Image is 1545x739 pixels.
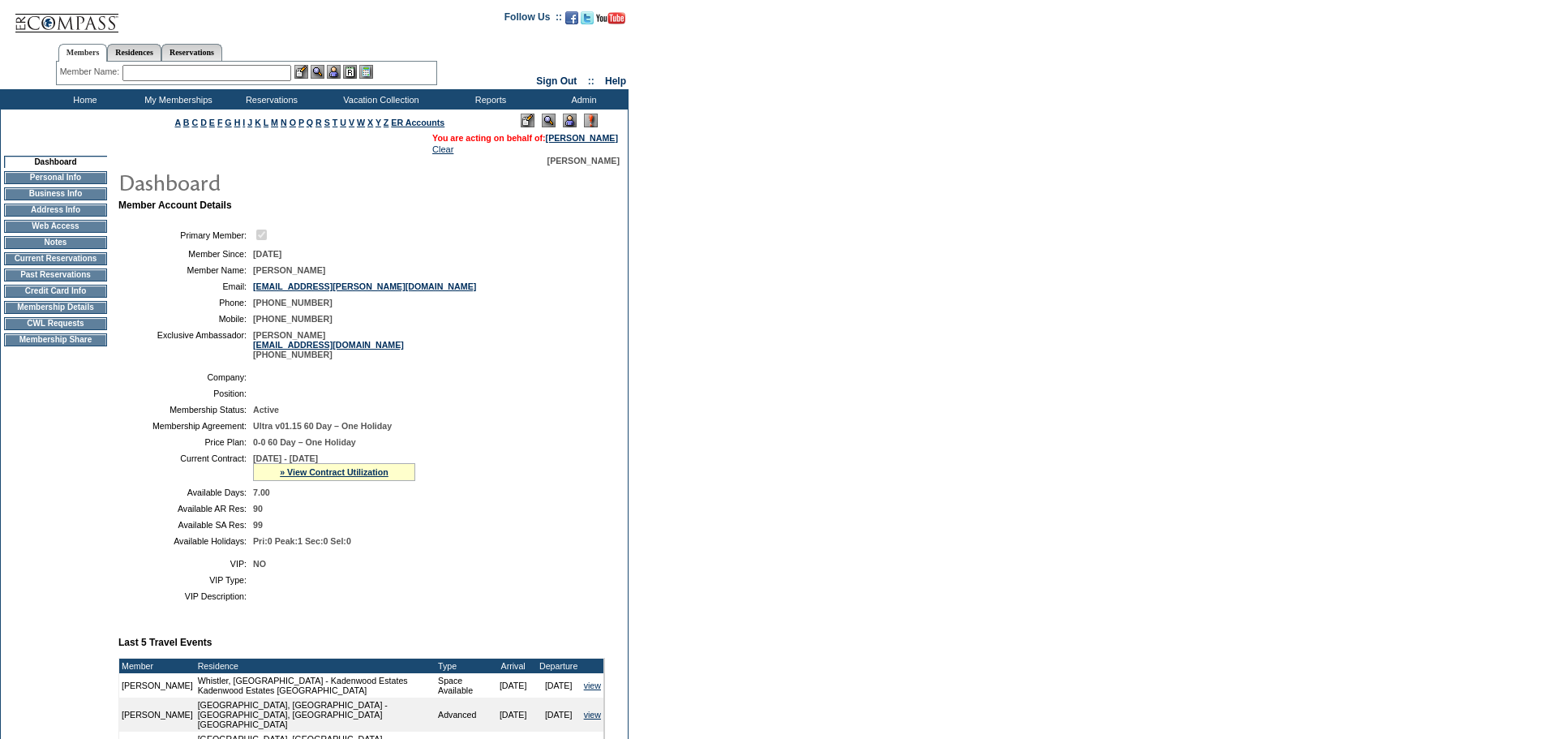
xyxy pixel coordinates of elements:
[253,298,333,307] span: [PHONE_NUMBER]
[125,559,247,569] td: VIP:
[125,249,247,259] td: Member Since:
[298,118,304,127] a: P
[271,118,278,127] a: M
[340,118,346,127] a: U
[4,285,107,298] td: Credit Card Info
[565,16,578,26] a: Become our fan on Facebook
[253,281,476,291] a: [EMAIL_ADDRESS][PERSON_NAME][DOMAIN_NAME]
[125,314,247,324] td: Mobile:
[432,144,453,154] a: Clear
[125,405,247,415] td: Membership Status:
[491,698,536,732] td: [DATE]
[125,504,247,513] td: Available AR Res:
[118,637,212,648] b: Last 5 Travel Events
[521,114,534,127] img: Edit Mode
[536,698,582,732] td: [DATE]
[349,118,354,127] a: V
[596,16,625,26] a: Subscribe to our YouTube Channel
[565,11,578,24] img: Become our fan on Facebook
[504,10,562,29] td: Follow Us ::
[4,204,107,217] td: Address Info
[125,330,247,359] td: Exclusive Ambassador:
[191,118,198,127] a: C
[280,467,388,477] a: » View Contract Utilization
[436,698,491,732] td: Advanced
[225,118,231,127] a: G
[4,236,107,249] td: Notes
[255,118,261,127] a: K
[125,265,247,275] td: Member Name:
[175,118,181,127] a: A
[125,372,247,382] td: Company:
[536,673,582,698] td: [DATE]
[596,12,625,24] img: Subscribe to our YouTube Channel
[130,89,223,110] td: My Memberships
[119,673,195,698] td: [PERSON_NAME]
[327,65,341,79] img: Impersonate
[281,118,287,127] a: N
[581,11,594,24] img: Follow us on Twitter
[195,659,436,673] td: Residence
[536,659,582,673] td: Departure
[324,118,330,127] a: S
[535,89,629,110] td: Admin
[253,265,325,275] span: [PERSON_NAME]
[253,453,318,463] span: [DATE] - [DATE]
[125,488,247,497] td: Available Days:
[125,281,247,291] td: Email:
[536,75,577,87] a: Sign Out
[242,118,245,127] a: I
[161,44,222,61] a: Reservations
[217,118,223,127] a: F
[118,165,442,198] img: pgTtlDashboard.gif
[107,44,161,61] a: Residences
[119,698,195,732] td: [PERSON_NAME]
[253,249,281,259] span: [DATE]
[253,536,351,546] span: Pri:0 Peak:1 Sec:0 Sel:0
[311,65,324,79] img: View
[367,118,373,127] a: X
[333,118,338,127] a: T
[60,65,122,79] div: Member Name:
[4,252,107,265] td: Current Reservations
[253,421,392,431] span: Ultra v01.15 60 Day – One Holiday
[125,575,247,585] td: VIP Type:
[209,118,215,127] a: E
[4,317,107,330] td: CWL Requests
[253,437,356,447] span: 0-0 60 Day – One Holiday
[195,698,436,732] td: [GEOGRAPHIC_DATA], [GEOGRAPHIC_DATA] - [GEOGRAPHIC_DATA], [GEOGRAPHIC_DATA] [GEOGRAPHIC_DATA]
[253,330,404,359] span: [PERSON_NAME] [PHONE_NUMBER]
[118,200,232,211] b: Member Account Details
[357,118,365,127] a: W
[125,520,247,530] td: Available SA Res:
[125,536,247,546] td: Available Holidays:
[4,187,107,200] td: Business Info
[436,673,491,698] td: Space Available
[4,269,107,281] td: Past Reservations
[253,520,263,530] span: 99
[432,133,618,143] span: You are acting on behalf of:
[253,405,279,415] span: Active
[234,118,241,127] a: H
[391,118,444,127] a: ER Accounts
[253,559,266,569] span: NO
[200,118,207,127] a: D
[290,118,296,127] a: O
[125,298,247,307] td: Phone:
[58,44,108,62] a: Members
[584,710,601,720] a: view
[253,340,404,350] a: [EMAIL_ADDRESS][DOMAIN_NAME]
[605,75,626,87] a: Help
[125,389,247,398] td: Position:
[125,453,247,481] td: Current Contract:
[316,89,442,110] td: Vacation Collection
[384,118,389,127] a: Z
[581,16,594,26] a: Follow us on Twitter
[223,89,316,110] td: Reservations
[359,65,373,79] img: b_calculator.gif
[119,659,195,673] td: Member
[376,118,381,127] a: Y
[183,118,190,127] a: B
[343,65,357,79] img: Reservations
[584,681,601,690] a: view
